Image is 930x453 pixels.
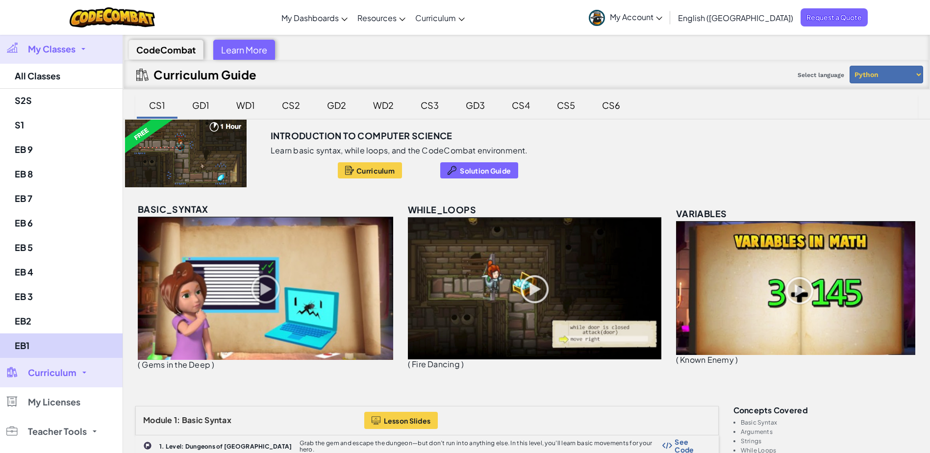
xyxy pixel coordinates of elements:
span: Curriculum [356,167,395,175]
div: GD3 [456,94,495,117]
div: CodeCombat [128,40,203,60]
li: Strings [741,438,918,444]
span: Known Enemy [680,354,734,365]
span: ( [138,359,140,370]
button: Lesson Slides [364,412,438,429]
button: Solution Guide [440,162,518,178]
h3: Introduction to Computer Science [271,128,452,143]
span: Lesson Slides [384,417,431,425]
span: Curriculum [415,13,456,23]
li: Arguments [741,428,918,435]
p: Grab the gem and escape the dungeon—but don’t run into anything else. In this level, you’ll learn... [300,440,663,453]
img: Show Code Logo [662,442,672,449]
a: My Dashboards [276,4,352,31]
img: basic_syntax_unlocked.png [138,217,393,360]
a: My Account [584,2,667,33]
span: My Dashboards [281,13,339,23]
span: ( [676,354,679,365]
span: Select language [794,68,848,82]
button: Curriculum [338,162,402,178]
span: variables [676,208,727,219]
div: WD1 [226,94,265,117]
img: variables_unlocked.png [676,221,915,355]
span: while_loops [408,204,476,215]
span: Curriculum [28,368,76,377]
img: while_loops_unlocked.png [408,217,661,359]
a: Request a Quote [801,8,868,26]
img: IconChallengeLevel.svg [143,441,152,450]
span: English ([GEOGRAPHIC_DATA]) [678,13,793,23]
div: CS4 [502,94,540,117]
div: GD1 [182,94,219,117]
span: ) [212,359,214,370]
div: CS5 [547,94,585,117]
div: WD2 [363,94,403,117]
a: Resources [352,4,410,31]
li: Basic Syntax [741,419,918,426]
span: Basic Syntax [182,415,231,425]
b: 1. Level: Dungeons of [GEOGRAPHIC_DATA] [159,443,292,450]
div: CS3 [411,94,449,117]
span: ) [735,354,738,365]
span: Solution Guide [460,167,511,175]
p: Learn basic syntax, while loops, and the CodeCombat environment. [271,146,528,155]
div: CS2 [272,94,310,117]
span: Resources [357,13,397,23]
span: ( [408,359,410,369]
span: My Licenses [28,398,80,406]
span: basic_syntax [138,203,208,215]
span: Gems in the Deep [142,359,210,370]
div: GD2 [317,94,356,117]
div: CS1 [139,94,175,117]
span: Module [143,415,173,425]
span: Fire Dancing [412,359,460,369]
img: CodeCombat logo [70,7,155,27]
a: English ([GEOGRAPHIC_DATA]) [673,4,798,31]
span: ) [461,359,464,369]
div: CS6 [592,94,630,117]
div: Learn More [213,40,275,60]
span: My Classes [28,45,75,53]
img: IconCurriculumGuide.svg [136,69,149,81]
h3: Concepts covered [733,406,918,414]
span: Teacher Tools [28,427,87,436]
h2: Curriculum Guide [153,68,257,81]
a: Curriculum [410,4,470,31]
img: avatar [589,10,605,26]
span: My Account [610,12,662,22]
span: 1: [174,415,180,425]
